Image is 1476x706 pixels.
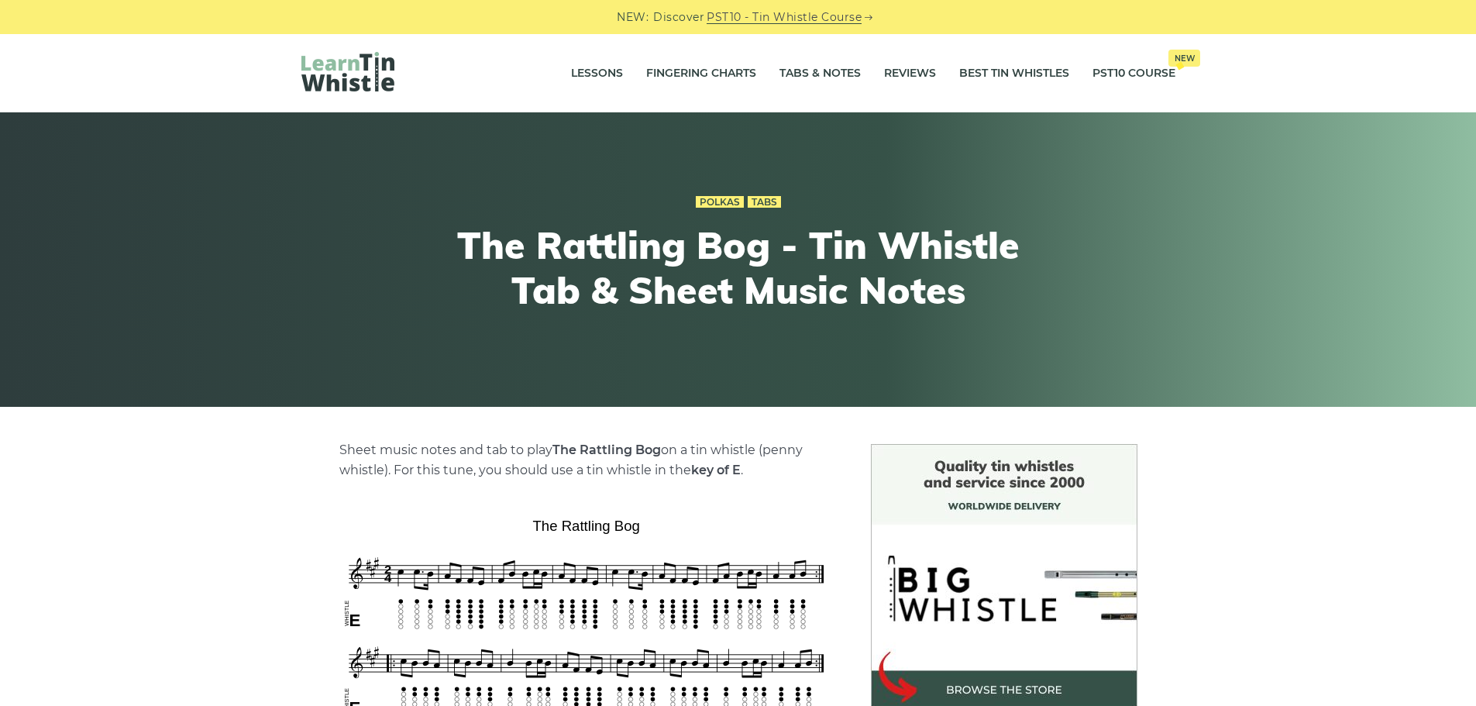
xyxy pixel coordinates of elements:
[1092,54,1175,93] a: PST10 CourseNew
[646,54,756,93] a: Fingering Charts
[1168,50,1200,67] span: New
[571,54,623,93] a: Lessons
[959,54,1069,93] a: Best Tin Whistles
[779,54,861,93] a: Tabs & Notes
[552,443,661,457] strong: The Rattling Bog
[453,223,1024,312] h1: The Rattling Bog - Tin Whistle Tab & Sheet Music Notes
[748,196,781,208] a: Tabs
[884,54,936,93] a: Reviews
[691,463,741,477] strong: key of E
[696,196,744,208] a: Polkas
[301,52,394,91] img: LearnTinWhistle.com
[339,440,834,480] p: Sheet music notes and tab to play on a tin whistle (penny whistle). For this tune, you should use...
